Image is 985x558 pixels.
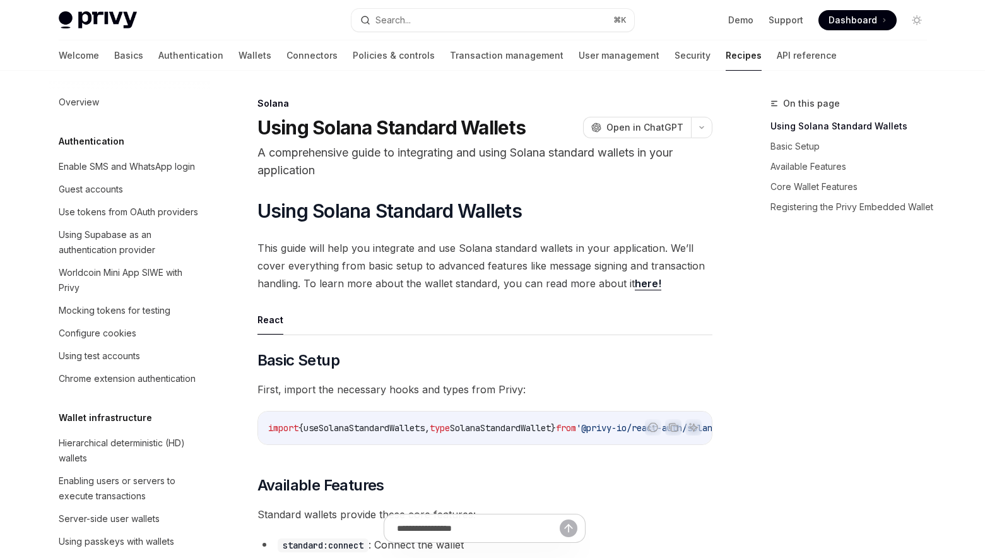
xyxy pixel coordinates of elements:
button: Report incorrect code [645,419,661,436]
a: here! [635,277,661,290]
a: Connectors [286,40,338,71]
a: Enabling users or servers to execute transactions [49,470,210,508]
div: Mocking tokens for testing [59,303,170,318]
span: useSolanaStandardWallets [304,422,425,434]
span: } [551,422,556,434]
a: Demo [728,14,753,27]
div: Enable SMS and WhatsApp login [59,159,195,174]
div: Server-side user wallets [59,511,160,526]
div: Solana [257,97,712,110]
span: SolanaStandardWallet [450,422,551,434]
a: Overview [49,91,210,114]
span: Open in ChatGPT [606,121,683,134]
a: Using passkeys with wallets [49,530,210,553]
div: Guest accounts [59,182,123,197]
button: Copy the contents from the code block [665,419,681,436]
span: Using Solana Standard Wallets [257,199,522,222]
a: Dashboard [818,10,897,30]
a: Server-side user wallets [49,508,210,530]
span: '@privy-io/react-auth/solana' [576,422,723,434]
a: Basics [114,40,143,71]
button: Ask AI [685,419,702,436]
span: , [425,422,430,434]
span: Dashboard [829,14,877,27]
button: Search...⌘K [351,9,634,32]
button: Open in ChatGPT [583,117,691,138]
a: Worldcoin Mini App SIWE with Privy [49,261,210,299]
p: A comprehensive guide to integrating and using Solana standard wallets in your application [257,144,712,179]
button: Toggle dark mode [907,10,927,30]
a: Use tokens from OAuth providers [49,201,210,223]
a: Security [675,40,711,71]
a: Using Solana Standard Wallets [770,116,937,136]
a: Using test accounts [49,345,210,367]
div: Enabling users or servers to execute transactions [59,473,203,504]
span: Available Features [257,475,384,496]
div: Using Supabase as an authentication provider [59,227,203,258]
a: Policies & controls [353,40,435,71]
a: API reference [777,40,837,71]
a: Core Wallet Features [770,177,937,197]
a: Hierarchical deterministic (HD) wallets [49,432,210,470]
a: Basic Setup [770,136,937,157]
a: Enable SMS and WhatsApp login [49,155,210,178]
a: Configure cookies [49,322,210,345]
div: Configure cookies [59,326,136,341]
a: Chrome extension authentication [49,367,210,390]
a: Guest accounts [49,178,210,201]
a: Available Features [770,157,937,177]
img: light logo [59,11,137,29]
span: type [430,422,450,434]
a: Authentication [158,40,223,71]
a: Support [769,14,803,27]
div: Overview [59,95,99,110]
a: Using Supabase as an authentication provider [49,223,210,261]
span: First, import the necessary hooks and types from Privy: [257,381,712,398]
h5: Wallet infrastructure [59,410,152,425]
a: Welcome [59,40,99,71]
span: from [556,422,576,434]
a: Transaction management [450,40,563,71]
h1: Using Solana Standard Wallets [257,116,526,139]
div: Worldcoin Mini App SIWE with Privy [59,265,203,295]
span: ⌘ K [613,15,627,25]
a: Wallets [239,40,271,71]
a: Recipes [726,40,762,71]
h5: Authentication [59,134,124,149]
div: Search... [375,13,411,28]
div: Use tokens from OAuth providers [59,205,198,220]
span: Basic Setup [257,350,339,371]
a: Registering the Privy Embedded Wallet [770,197,937,217]
div: Chrome extension authentication [59,371,196,386]
span: This guide will help you integrate and use Solana standard wallets in your application. We’ll cov... [257,239,712,292]
button: React [257,305,283,335]
a: Mocking tokens for testing [49,299,210,322]
div: Using passkeys with wallets [59,534,174,549]
span: On this page [783,96,840,111]
div: Hierarchical deterministic (HD) wallets [59,436,203,466]
span: { [298,422,304,434]
a: User management [579,40,659,71]
button: Send message [560,519,577,537]
span: import [268,422,298,434]
span: Standard wallets provide these core features: [257,506,712,523]
div: Using test accounts [59,348,140,364]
